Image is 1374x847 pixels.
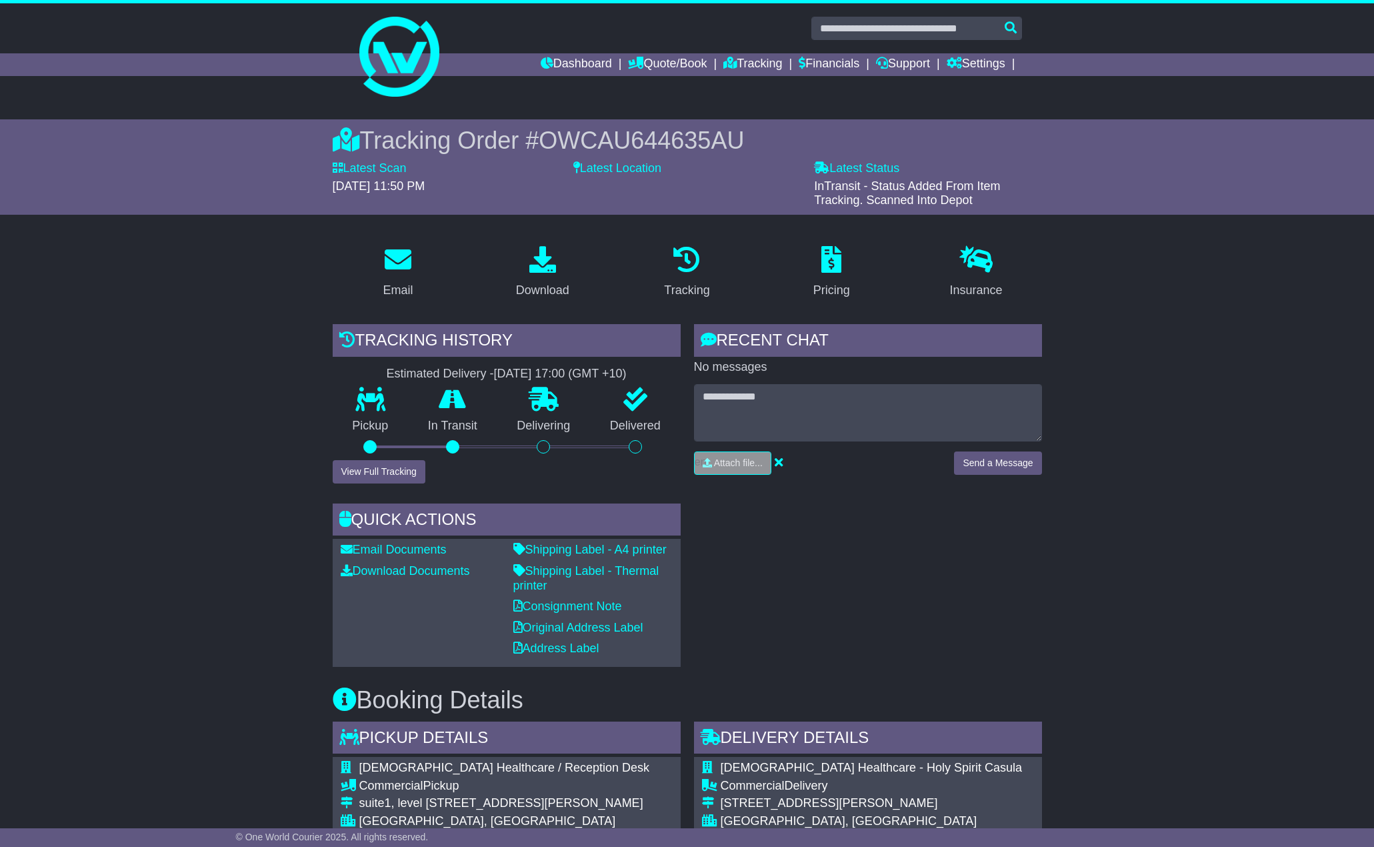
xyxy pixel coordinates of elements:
[694,360,1042,375] p: No messages
[333,367,681,381] div: Estimated Delivery -
[333,179,425,193] span: [DATE] 11:50 PM
[497,419,591,434] p: Delivering
[374,241,421,304] a: Email
[573,161,661,176] label: Latest Location
[721,779,785,792] span: Commercial
[516,281,569,299] div: Download
[507,241,578,304] a: Download
[408,419,497,434] p: In Transit
[333,126,1042,155] div: Tracking Order #
[333,324,681,360] div: Tracking history
[333,722,681,758] div: Pickup Details
[359,779,649,794] div: Pickup
[950,281,1003,299] div: Insurance
[721,796,1023,811] div: [STREET_ADDRESS][PERSON_NAME]
[333,504,681,540] div: Quick Actions
[590,419,681,434] p: Delivered
[941,241,1011,304] a: Insurance
[799,53,859,76] a: Financials
[539,127,744,154] span: OWCAU644635AU
[333,161,407,176] label: Latest Scan
[628,53,707,76] a: Quote/Book
[341,564,470,578] a: Download Documents
[333,419,409,434] p: Pickup
[723,53,782,76] a: Tracking
[655,241,718,304] a: Tracking
[333,687,1042,714] h3: Booking Details
[359,761,649,774] span: [DEMOGRAPHIC_DATA] Healthcare / Reception Desk
[236,832,429,842] span: © One World Courier 2025. All rights reserved.
[947,53,1005,76] a: Settings
[513,621,643,634] a: Original Address Label
[954,452,1041,475] button: Send a Message
[721,761,1022,774] span: [DEMOGRAPHIC_DATA] Healthcare - Holy Spirit Casula
[805,241,859,304] a: Pricing
[694,324,1042,360] div: RECENT CHAT
[694,722,1042,758] div: Delivery Details
[383,281,413,299] div: Email
[664,281,709,299] div: Tracking
[513,564,659,592] a: Shipping Label - Thermal printer
[494,367,627,381] div: [DATE] 17:00 (GMT +10)
[359,779,423,792] span: Commercial
[359,796,649,811] div: suite1, level [STREET_ADDRESS][PERSON_NAME]
[813,281,850,299] div: Pricing
[541,53,612,76] a: Dashboard
[513,600,622,613] a: Consignment Note
[814,179,1000,207] span: InTransit - Status Added From Item Tracking. Scanned Into Depot
[876,53,930,76] a: Support
[341,543,447,556] a: Email Documents
[513,543,667,556] a: Shipping Label - A4 printer
[721,779,1023,794] div: Delivery
[359,814,649,829] div: [GEOGRAPHIC_DATA], [GEOGRAPHIC_DATA]
[333,460,425,484] button: View Full Tracking
[513,642,599,655] a: Address Label
[721,814,1023,829] div: [GEOGRAPHIC_DATA], [GEOGRAPHIC_DATA]
[814,161,899,176] label: Latest Status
